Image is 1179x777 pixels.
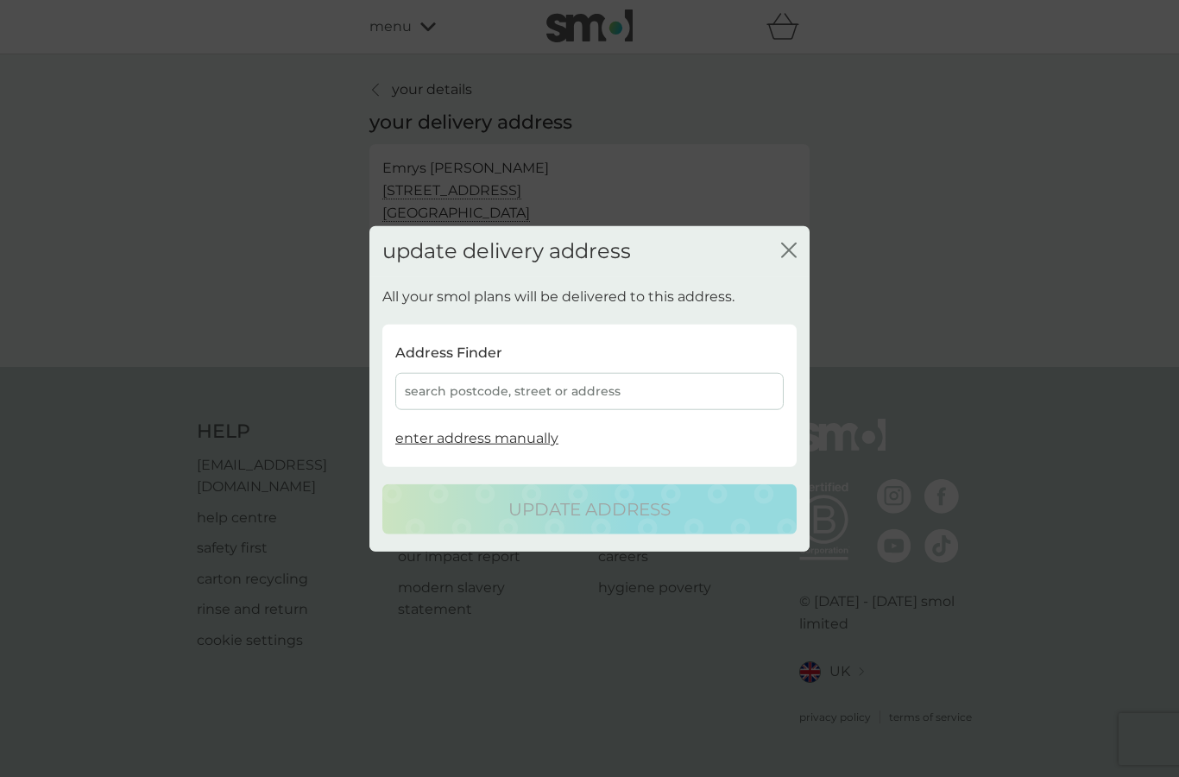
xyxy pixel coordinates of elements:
[395,430,558,446] span: enter address manually
[395,373,784,410] div: search postcode, street or address
[781,243,797,261] button: close
[508,495,671,522] p: update address
[382,286,735,308] p: All your smol plans will be delivered to this address.
[382,239,631,264] h2: update delivery address
[395,342,502,364] p: Address Finder
[382,483,797,534] button: update address
[395,427,558,450] button: enter address manually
